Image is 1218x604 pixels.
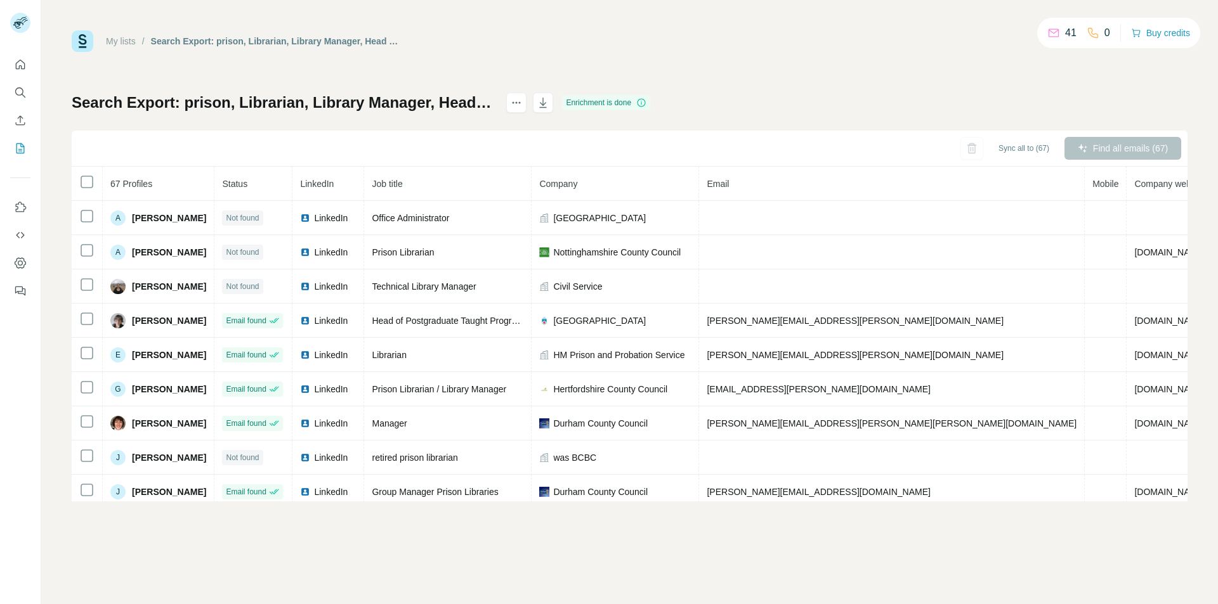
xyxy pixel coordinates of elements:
[226,418,266,429] span: Email found
[553,485,648,498] span: Durham County Council
[553,246,681,259] span: Nottinghamshire County Council
[553,212,646,224] span: [GEOGRAPHIC_DATA]
[226,349,266,361] span: Email found
[1104,25,1110,41] p: 0
[562,95,650,110] div: Enrichment is done
[1131,24,1190,42] button: Buy credits
[707,487,930,497] span: [PERSON_NAME][EMAIL_ADDRESS][DOMAIN_NAME]
[10,224,30,247] button: Use Surfe API
[539,179,577,189] span: Company
[10,81,30,104] button: Search
[226,486,266,498] span: Email found
[372,453,457,463] span: retired prison librarian
[372,487,498,497] span: Group Manager Prison Libraries
[132,280,206,293] span: [PERSON_NAME]
[707,384,930,394] span: [EMAIL_ADDRESS][PERSON_NAME][DOMAIN_NAME]
[553,314,646,327] span: [GEOGRAPHIC_DATA]
[110,279,126,294] img: Avatar
[10,196,30,219] button: Use Surfe on LinkedIn
[300,384,310,394] img: LinkedIn logo
[132,212,206,224] span: [PERSON_NAME]
[314,212,348,224] span: LinkedIn
[999,143,1049,154] span: Sync all to (67)
[553,451,596,464] span: was BCBC
[226,281,259,292] span: Not found
[300,453,310,463] img: LinkedIn logo
[110,450,126,465] div: J
[707,179,729,189] span: Email
[132,349,206,361] span: [PERSON_NAME]
[314,485,348,498] span: LinkedIn
[72,30,93,52] img: Surfe Logo
[106,36,136,46] a: My lists
[314,451,348,464] span: LinkedIn
[132,314,206,327] span: [PERSON_NAME]
[10,280,30,302] button: Feedback
[300,418,310,428] img: LinkedIn logo
[132,246,206,259] span: [PERSON_NAME]
[110,179,152,189] span: 67 Profiles
[553,280,602,293] span: Civil Service
[539,487,549,497] img: company-logo
[72,93,495,113] h1: Search Export: prison, Librarian, Library Manager, Head of Education, [GEOGRAPHIC_DATA] - [DATE] ...
[226,247,259,258] span: Not found
[553,349,684,361] span: HM Prison and Probation Service
[300,487,310,497] img: LinkedIn logo
[1134,350,1205,360] span: [DOMAIN_NAME]
[1134,179,1205,189] span: Company website
[300,281,310,292] img: LinkedIn logo
[1092,179,1118,189] span: Mobile
[372,247,434,257] span: Prison Librarian
[372,350,406,360] span: Librarian
[707,316,1004,326] span: [PERSON_NAME][EMAIL_ADDRESS][PERSON_NAME][DOMAIN_NAME]
[372,418,407,428] span: Manager
[1134,384,1205,394] span: [DOMAIN_NAME]
[707,418,1077,428] span: [PERSON_NAME][EMAIL_ADDRESS][PERSON_NAME][PERSON_NAME][DOMAIN_NAME]
[226,212,259,224] span: Not found
[314,383,348,395] span: LinkedIn
[300,316,310,326] img: LinkedIn logo
[314,349,348,361] span: LinkedIn
[110,416,126,431] img: Avatar
[226,383,266,395] span: Email found
[132,485,206,498] span: [PERSON_NAME]
[300,247,310,257] img: LinkedIn logo
[990,139,1058,158] button: Sync all to (67)
[10,109,30,132] button: Enrich CSV
[539,384,549,394] img: company-logo
[110,484,126,499] div: J
[10,137,30,160] button: My lists
[314,417,348,430] span: LinkedIn
[300,213,310,223] img: LinkedIn logo
[142,35,145,48] li: /
[314,246,348,259] span: LinkedIn
[226,315,266,326] span: Email found
[226,452,259,463] span: Not found
[1065,25,1077,41] p: 41
[506,93,527,113] button: actions
[372,316,624,326] span: Head of Postgraduate Taught Programmes - School of Business
[707,350,1004,360] span: [PERSON_NAME][EMAIL_ADDRESS][PERSON_NAME][DOMAIN_NAME]
[539,247,549,257] img: company-logo
[1134,316,1205,326] span: [DOMAIN_NAME]
[314,314,348,327] span: LinkedIn
[132,417,206,430] span: [PERSON_NAME]
[539,418,549,428] img: company-logo
[553,417,648,430] span: Durham County Council
[1134,418,1205,428] span: [DOMAIN_NAME]
[110,245,126,260] div: A
[222,179,247,189] span: Status
[10,252,30,274] button: Dashboard
[314,280,348,293] span: LinkedIn
[110,382,126,397] div: G
[132,451,206,464] span: [PERSON_NAME]
[1134,487,1205,497] span: [DOMAIN_NAME]
[110,313,126,328] img: Avatar
[300,179,334,189] span: LinkedIn
[539,316,549,326] img: company-logo
[1134,247,1205,257] span: [DOMAIN_NAME]
[372,179,402,189] span: Job title
[151,35,403,48] div: Search Export: prison, Librarian, Library Manager, Head of Education, [GEOGRAPHIC_DATA] - [DATE] ...
[132,383,206,395] span: [PERSON_NAME]
[553,383,667,395] span: Hertfordshire County Council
